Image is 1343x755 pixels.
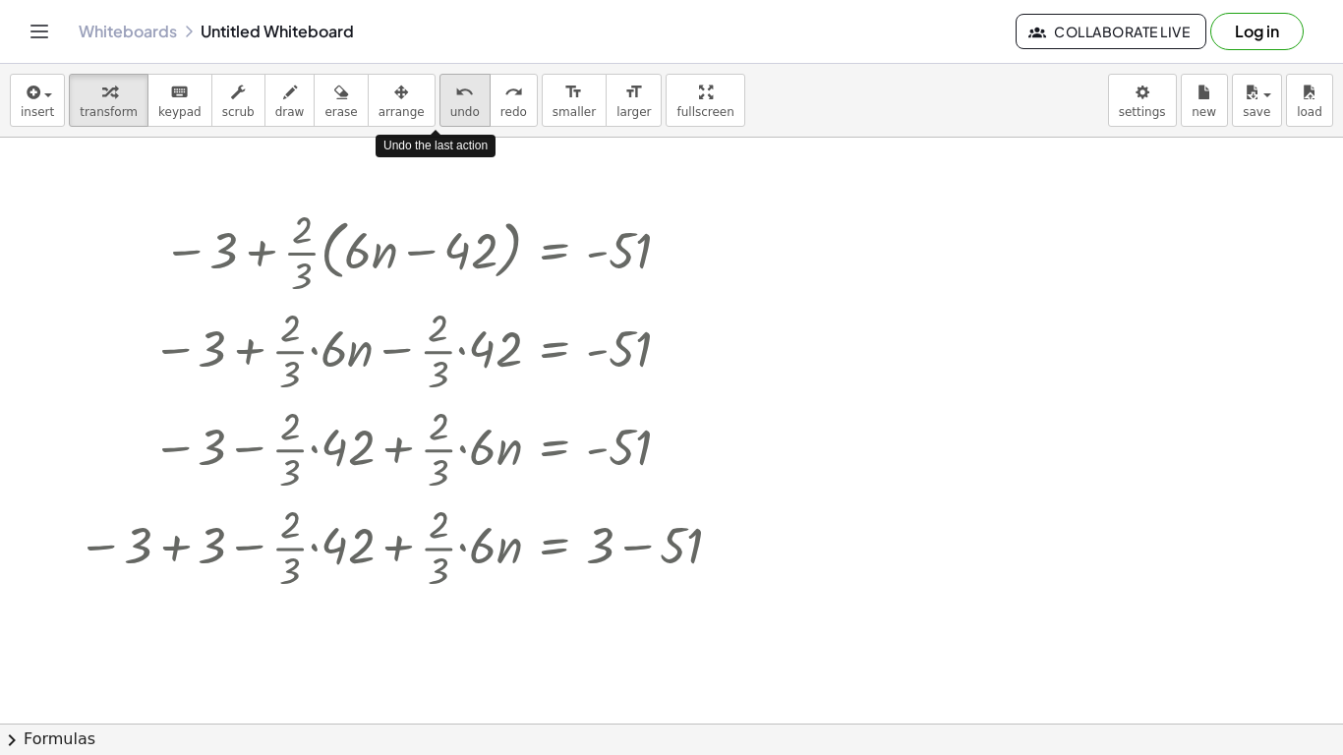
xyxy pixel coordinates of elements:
a: Whiteboards [79,22,177,41]
span: Collaborate Live [1032,23,1190,40]
span: arrange [379,105,425,119]
button: redoredo [490,74,538,127]
span: undo [450,105,480,119]
span: insert [21,105,54,119]
div: Undo the last action [376,135,496,157]
span: redo [500,105,527,119]
i: format_size [624,81,643,104]
span: keypad [158,105,202,119]
span: settings [1119,105,1166,119]
span: load [1297,105,1322,119]
button: save [1232,74,1282,127]
span: transform [80,105,138,119]
button: insert [10,74,65,127]
span: save [1243,105,1270,119]
button: format_sizesmaller [542,74,607,127]
span: fullscreen [676,105,733,119]
i: format_size [564,81,583,104]
button: format_sizelarger [606,74,662,127]
span: smaller [553,105,596,119]
button: undoundo [439,74,491,127]
span: new [1192,105,1216,119]
button: arrange [368,74,436,127]
span: draw [275,105,305,119]
span: erase [324,105,357,119]
i: keyboard [170,81,189,104]
button: transform [69,74,148,127]
button: Log in [1210,13,1304,50]
button: draw [264,74,316,127]
button: load [1286,74,1333,127]
span: larger [616,105,651,119]
i: redo [504,81,523,104]
button: erase [314,74,368,127]
button: Collaborate Live [1016,14,1206,49]
button: new [1181,74,1228,127]
i: undo [455,81,474,104]
button: scrub [211,74,265,127]
button: fullscreen [666,74,744,127]
button: settings [1108,74,1177,127]
button: keyboardkeypad [147,74,212,127]
button: Toggle navigation [24,16,55,47]
span: scrub [222,105,255,119]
